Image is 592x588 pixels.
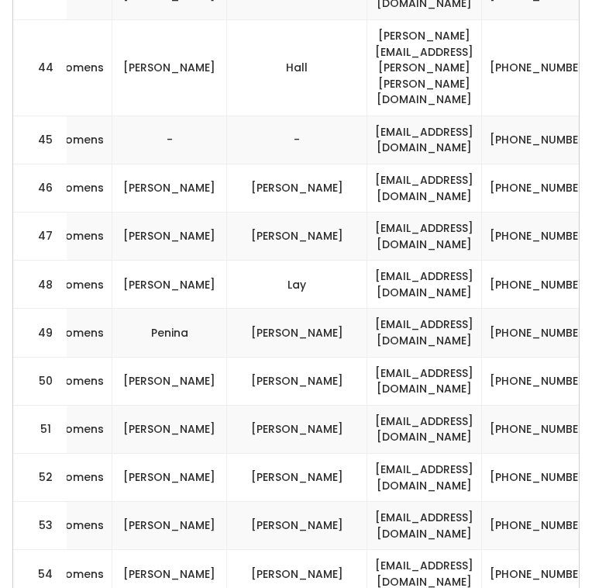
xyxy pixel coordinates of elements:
[112,116,227,164] td: -
[227,19,367,116] td: Hall
[48,405,112,453] td: womens
[227,453,367,501] td: [PERSON_NAME]
[367,19,482,116] td: [PERSON_NAME][EMAIL_ADDRESS][PERSON_NAME][PERSON_NAME][DOMAIN_NAME]
[48,453,112,501] td: womens
[48,261,112,309] td: womens
[48,116,112,164] td: womens
[48,19,112,116] td: womens
[13,19,67,116] td: 44
[112,453,227,501] td: [PERSON_NAME]
[13,116,67,164] td: 45
[48,357,112,405] td: womens
[112,213,227,261] td: [PERSON_NAME]
[13,164,67,213] td: 46
[13,502,67,550] td: 53
[367,453,482,501] td: [EMAIL_ADDRESS][DOMAIN_NAME]
[13,405,67,453] td: 51
[227,164,367,213] td: [PERSON_NAME]
[112,502,227,550] td: [PERSON_NAME]
[112,405,227,453] td: [PERSON_NAME]
[227,357,367,405] td: [PERSON_NAME]
[112,309,227,357] td: Penina
[227,116,367,164] td: -
[367,261,482,309] td: [EMAIL_ADDRESS][DOMAIN_NAME]
[367,357,482,405] td: [EMAIL_ADDRESS][DOMAIN_NAME]
[367,213,482,261] td: [EMAIL_ADDRESS][DOMAIN_NAME]
[367,309,482,357] td: [EMAIL_ADDRESS][DOMAIN_NAME]
[227,213,367,261] td: [PERSON_NAME]
[13,357,67,405] td: 50
[367,164,482,213] td: [EMAIL_ADDRESS][DOMAIN_NAME]
[227,261,367,309] td: Lay
[48,164,112,213] td: womens
[227,502,367,550] td: [PERSON_NAME]
[227,309,367,357] td: [PERSON_NAME]
[13,453,67,501] td: 52
[48,502,112,550] td: womens
[13,213,67,261] td: 47
[112,357,227,405] td: [PERSON_NAME]
[13,261,67,309] td: 48
[367,405,482,453] td: [EMAIL_ADDRESS][DOMAIN_NAME]
[112,261,227,309] td: [PERSON_NAME]
[112,164,227,213] td: [PERSON_NAME]
[227,405,367,453] td: [PERSON_NAME]
[367,116,482,164] td: [EMAIL_ADDRESS][DOMAIN_NAME]
[112,19,227,116] td: [PERSON_NAME]
[48,213,112,261] td: womens
[13,309,67,357] td: 49
[48,309,112,357] td: womens
[367,502,482,550] td: [EMAIL_ADDRESS][DOMAIN_NAME]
